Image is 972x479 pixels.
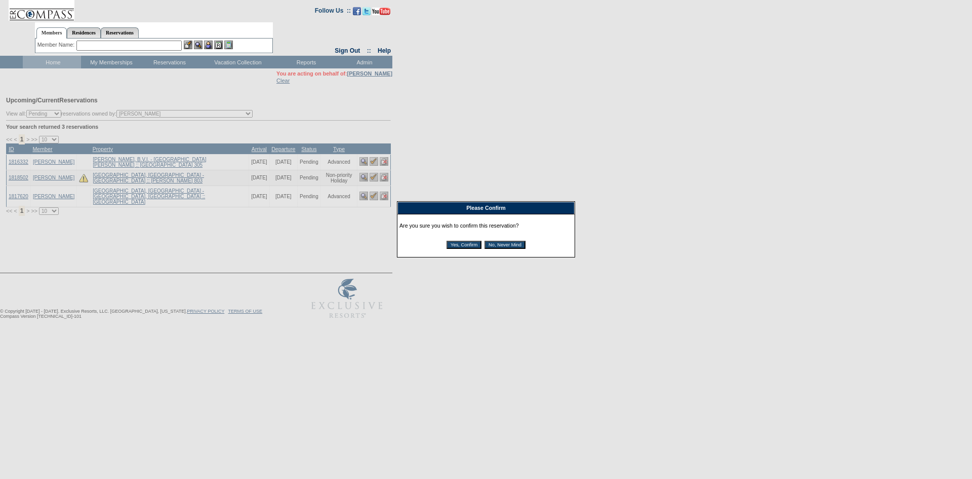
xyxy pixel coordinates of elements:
[353,10,361,16] a: Become our fan on Facebook
[67,27,101,38] a: Residences
[447,241,481,249] input: Yes, Confirm
[335,47,360,54] a: Sign Out
[367,47,371,54] span: ::
[315,6,351,18] td: Follow Us ::
[204,41,213,49] img: Impersonate
[101,27,139,38] a: Reservations
[484,241,525,249] input: No, Never Mind
[36,27,67,39] a: Members
[184,41,192,49] img: b_edit.gif
[194,41,202,49] img: View
[37,41,76,49] div: Member Name:
[397,202,575,214] div: Please Confirm
[399,216,573,255] div: Are you sure you wish to confirm this reservation?
[353,7,361,15] img: Become our fan on Facebook
[372,10,390,16] a: Subscribe to our YouTube Channel
[378,47,391,54] a: Help
[224,41,233,49] img: b_calculator.gif
[372,8,390,15] img: Subscribe to our YouTube Channel
[362,7,371,15] img: Follow us on Twitter
[362,10,371,16] a: Follow us on Twitter
[214,41,223,49] img: Reservations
